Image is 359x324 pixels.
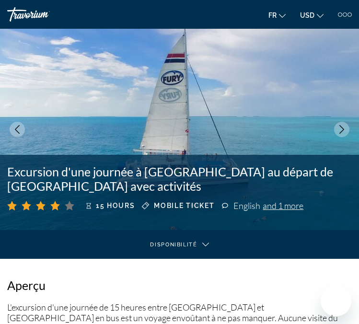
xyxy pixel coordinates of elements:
div: English [233,200,303,211]
button: Change currency [300,8,324,22]
span: Mobile ticket [154,202,214,209]
span: and 1 more [263,200,303,211]
h2: Aperçu [7,278,352,292]
span: fr [268,12,277,19]
button: Next image [334,122,349,137]
span: USD [300,12,314,19]
button: Previous image [10,122,25,137]
span: 15 hours [96,202,135,209]
button: Change language [268,8,286,22]
iframe: Bouton de lancement de la fenêtre de messagerie [321,286,351,316]
a: Travorium [7,7,79,22]
h1: Excursion d'une journée à [GEOGRAPHIC_DATA] au départ de [GEOGRAPHIC_DATA] avec activités [7,164,352,193]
